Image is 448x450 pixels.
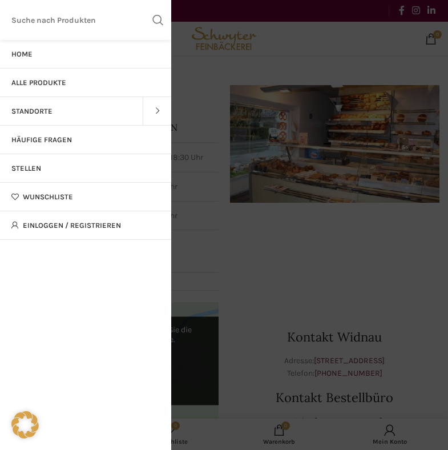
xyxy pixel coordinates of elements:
[11,50,33,59] span: Home
[11,164,41,173] span: Stellen
[23,192,73,202] span: Wunschliste
[11,107,53,116] span: Standorte
[11,78,66,87] span: Alle Produkte
[11,135,72,144] span: Häufige Fragen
